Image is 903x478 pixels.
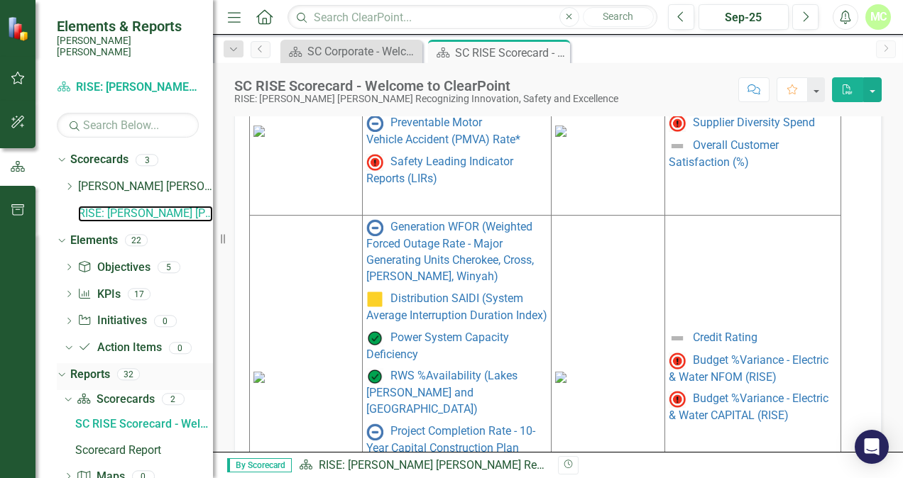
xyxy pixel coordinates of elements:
button: MC [865,4,891,30]
span: Search [603,11,633,22]
img: On Target [366,330,383,347]
a: Scorecards [70,152,128,168]
img: Below MIN Target [669,115,686,132]
div: 2 [162,394,185,406]
a: Objectives [77,260,150,276]
a: Scorecard Report [72,439,213,462]
a: [PERSON_NAME] [PERSON_NAME] CORPORATE Balanced Scorecard [78,179,213,195]
img: mceclip3%20v4.png [555,372,567,383]
a: Initiatives [77,313,146,329]
div: 0 [169,342,192,354]
span: By Scorecard [227,458,292,472]
a: Safety Leading Indicator Reports (LIRs) [366,155,513,185]
a: SC Corporate - Welcome to ClearPoint [284,43,419,60]
a: Supplier Diversity Spend [693,116,815,129]
img: Not Defined [669,330,686,347]
div: Sep-25 [704,9,784,26]
img: ClearPoint Strategy [7,16,32,40]
img: No Information [366,423,383,440]
a: Elements [70,233,118,249]
a: RWS %Availability (Lakes [PERSON_NAME] and [GEOGRAPHIC_DATA]) [366,369,518,416]
a: Budget %Variance - Electric & Water NFOM (RISE) [669,353,828,384]
div: 5 [158,261,180,273]
button: Search [583,7,654,27]
a: Reports [70,367,110,383]
div: SC Corporate - Welcome to ClearPoint [307,43,419,60]
a: Scorecards [77,391,154,408]
a: Project Completion Rate - 10-Year Capital Construction Plan [366,424,535,455]
div: 17 [128,288,150,300]
div: Open Intercom Messenger [855,430,889,464]
img: mceclip0%20v11.png [253,126,265,137]
a: Action Items [77,340,161,356]
input: Search Below... [57,113,199,138]
a: Generation WFOR (Weighted Forced Outage Rate - Major Generating Units Cherokee, Cross, [PERSON_NA... [366,221,534,283]
div: » [299,457,547,474]
div: SC RISE Scorecard - Welcome to ClearPoint [75,418,213,430]
img: Not Defined [669,138,686,155]
span: Elements & Reports [57,18,199,35]
a: RISE: [PERSON_NAME] [PERSON_NAME] Recognizing Innovation, Safety and Excellence [78,206,213,222]
a: Budget %Variance - Electric & Water CAPITAL (RISE) [669,392,828,423]
div: 3 [136,154,158,166]
div: 0 [154,315,177,327]
img: No Information [366,115,383,132]
div: 32 [117,369,140,381]
a: SC RISE Scorecard - Welcome to ClearPoint [72,413,213,435]
img: Caution [366,291,383,308]
a: Power System Capacity Deficiency [366,330,509,361]
input: Search ClearPoint... [288,5,657,30]
img: Not Meeting Target [366,154,383,171]
div: SC RISE Scorecard - Welcome to ClearPoint [455,44,567,62]
img: Above MAX Target [669,352,686,369]
button: Sep-25 [699,4,789,30]
small: [PERSON_NAME] [PERSON_NAME] [57,35,199,58]
img: No Information [366,219,383,236]
div: Scorecard Report [75,444,213,457]
a: Distribution SAIDI (System Average Interruption Duration Index) [366,291,547,322]
a: Preventable Motor Vehicle Accident (PMVA) Rate* [366,116,520,146]
img: mceclip2%20v4.png [253,372,265,383]
a: RISE: [PERSON_NAME] [PERSON_NAME] Recognizing Innovation, Safety and Excellence [57,79,199,96]
a: Overall Customer Satisfaction (%) [669,138,779,169]
div: RISE: [PERSON_NAME] [PERSON_NAME] Recognizing Innovation, Safety and Excellence [234,94,618,104]
a: KPIs [77,287,120,303]
img: On Target [366,368,383,385]
a: Credit Rating [693,330,757,344]
a: RISE: [PERSON_NAME] [PERSON_NAME] Recognizing Innovation, Safety and Excellence [319,458,757,472]
img: mceclip4%20v2.png [555,126,567,137]
div: 22 [125,235,148,247]
img: Below MIN Target [669,391,686,408]
div: SC RISE Scorecard - Welcome to ClearPoint [234,78,618,94]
